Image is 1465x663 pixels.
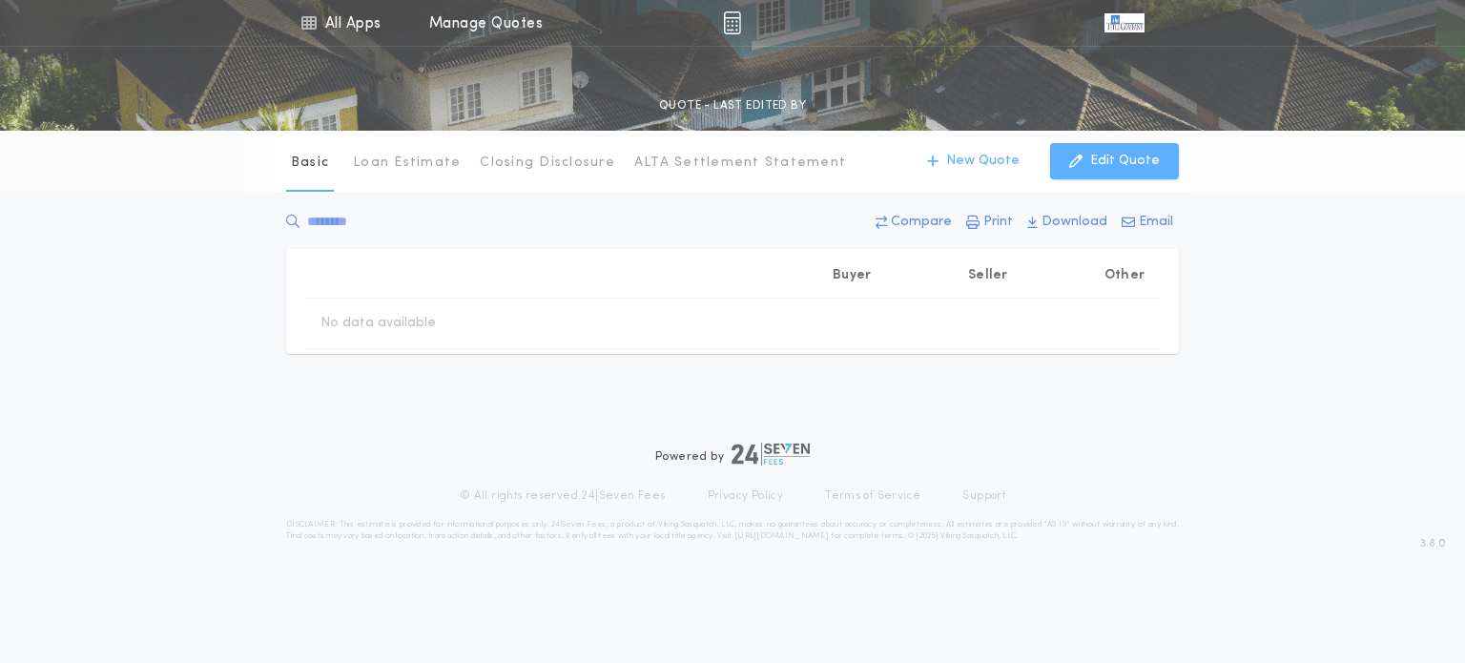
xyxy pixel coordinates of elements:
button: Download [1021,205,1113,239]
p: Email [1139,213,1173,232]
p: Edit Quote [1090,152,1160,171]
p: ALTA Settlement Statement [634,154,846,173]
p: Loan Estimate [353,154,461,173]
td: No data available [305,299,451,348]
button: Edit Quote [1050,143,1179,179]
button: Print [960,205,1019,239]
p: Seller [968,266,1008,285]
p: © All rights reserved. 24|Seven Fees [460,488,666,504]
p: DISCLAIMER: This estimate is provided for informational purposes only. 24|Seven Fees, a product o... [286,519,1179,542]
p: Buyer [833,266,871,285]
a: Privacy Policy [708,488,784,504]
span: 3.8.0 [1420,535,1446,552]
p: QUOTE - LAST EDITED BY [659,96,806,115]
button: Email [1116,205,1179,239]
p: Closing Disclosure [480,154,615,173]
img: img [723,11,741,34]
a: Terms of Service [825,488,920,504]
p: Other [1104,266,1145,285]
div: Powered by [655,443,810,466]
a: [URL][DOMAIN_NAME] [734,532,829,540]
p: Basic [291,154,329,173]
img: logo [732,443,810,466]
p: New Quote [946,152,1020,171]
p: Print [983,213,1013,232]
a: Support [962,488,1005,504]
p: Download [1042,213,1107,232]
button: Compare [870,205,958,239]
button: New Quote [908,143,1039,179]
img: vs-icon [1104,13,1145,32]
p: Compare [891,213,952,232]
